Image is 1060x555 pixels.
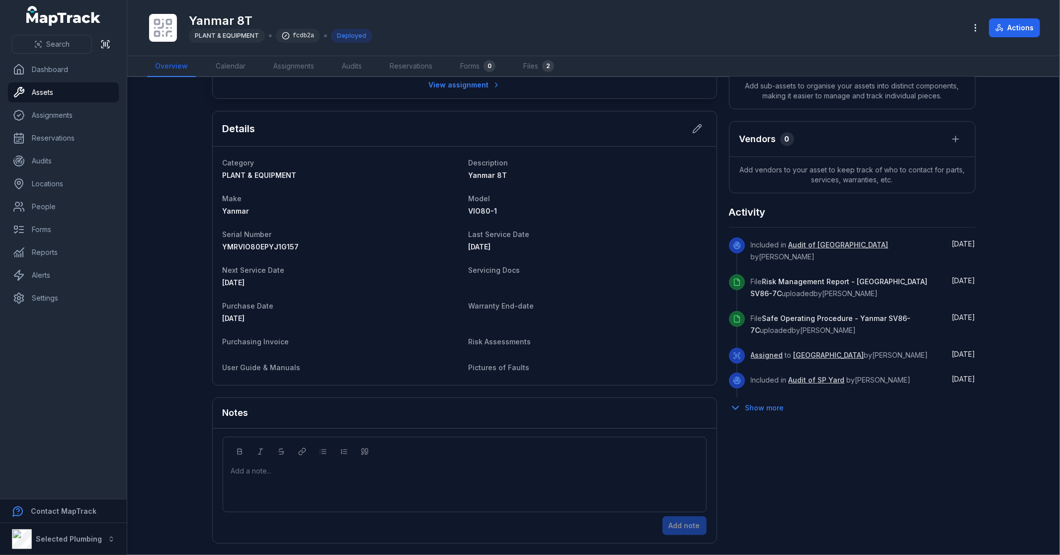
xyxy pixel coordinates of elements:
[452,56,503,77] a: Forms0
[789,240,889,250] a: Audit of [GEOGRAPHIC_DATA]
[469,242,491,251] span: [DATE]
[8,220,119,239] a: Forms
[542,60,554,72] div: 2
[276,29,320,43] div: fcdb2a
[26,6,101,26] a: MapTrack
[729,397,791,418] button: Show more
[382,56,440,77] a: Reservations
[469,171,507,179] span: Yanmar 8T
[751,350,783,360] a: Assigned
[8,197,119,217] a: People
[189,13,372,29] h1: Yanmar 8T
[469,302,534,310] span: Warranty End-date
[751,314,911,334] span: File uploaded by [PERSON_NAME]
[223,230,272,238] span: Serial Number
[8,151,119,171] a: Audits
[223,406,248,420] h3: Notes
[780,132,794,146] div: 0
[334,56,370,77] a: Audits
[195,32,259,39] span: PLANT & EQUIPMENT
[952,276,976,285] span: [DATE]
[8,82,119,102] a: Assets
[952,375,976,383] span: [DATE]
[469,194,490,203] span: Model
[730,73,975,109] span: Add sub-assets to organise your assets into distinct components, making it easier to manage and t...
[952,239,976,248] time: 7/25/2025, 9:03:18 AM
[952,313,976,321] time: 7/15/2025, 10:03:30 AM
[469,159,508,167] span: Description
[147,56,196,77] a: Overview
[751,376,911,384] span: Included in by [PERSON_NAME]
[8,105,119,125] a: Assignments
[989,18,1040,37] button: Actions
[12,35,92,54] button: Search
[223,337,289,346] span: Purchasing Invoice
[751,277,928,298] span: Risk Management Report - [GEOGRAPHIC_DATA] SV86-7C
[223,171,297,179] span: PLANT & EQUIPMENT
[223,266,285,274] span: Next Service Date
[8,60,119,79] a: Dashboard
[751,314,911,334] span: Safe Operating Procedure - Yanmar SV86-7C
[730,157,975,193] span: Add vendors to your asset to keep track of who to contact for parts, services, warranties, etc.
[952,350,976,358] span: [DATE]
[223,314,245,322] span: [DATE]
[952,375,976,383] time: 4/7/2025, 1:19:25 PM
[729,205,766,219] h2: Activity
[952,239,976,248] span: [DATE]
[223,278,245,287] time: 5/20/2025, 8:00:00 AM
[208,56,253,77] a: Calendar
[223,314,245,322] time: 6/19/2021, 8:00:00 AM
[8,265,119,285] a: Alerts
[469,363,530,372] span: Pictures of Faults
[223,302,274,310] span: Purchase Date
[469,337,531,346] span: Risk Assessments
[331,29,372,43] div: Deployed
[223,363,301,372] span: User Guide & Manuals
[952,313,976,321] span: [DATE]
[952,350,976,358] time: 5/30/2025, 8:24:15 AM
[751,277,928,298] span: File uploaded by [PERSON_NAME]
[469,207,497,215] span: VIO80-1
[789,375,845,385] a: Audit of SP Yard
[469,230,530,238] span: Last Service Date
[223,122,255,136] h2: Details
[422,76,507,94] a: View assignment
[484,60,495,72] div: 0
[751,240,889,261] span: Included in by [PERSON_NAME]
[8,174,119,194] a: Locations
[469,242,491,251] time: 11/20/2024, 8:00:00 AM
[46,39,70,49] span: Search
[223,278,245,287] span: [DATE]
[223,194,242,203] span: Make
[223,159,254,167] span: Category
[952,276,976,285] time: 7/15/2025, 10:03:34 AM
[223,242,299,251] span: YMRVIO80EPYJ1G157
[31,507,96,515] strong: Contact MapTrack
[265,56,322,77] a: Assignments
[515,56,562,77] a: Files2
[8,128,119,148] a: Reservations
[223,207,249,215] span: Yanmar
[751,351,928,359] span: to by [PERSON_NAME]
[739,132,776,146] h3: Vendors
[469,266,520,274] span: Servicing Docs
[8,288,119,308] a: Settings
[8,242,119,262] a: Reports
[794,350,864,360] a: [GEOGRAPHIC_DATA]
[36,535,102,543] strong: Selected Plumbing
